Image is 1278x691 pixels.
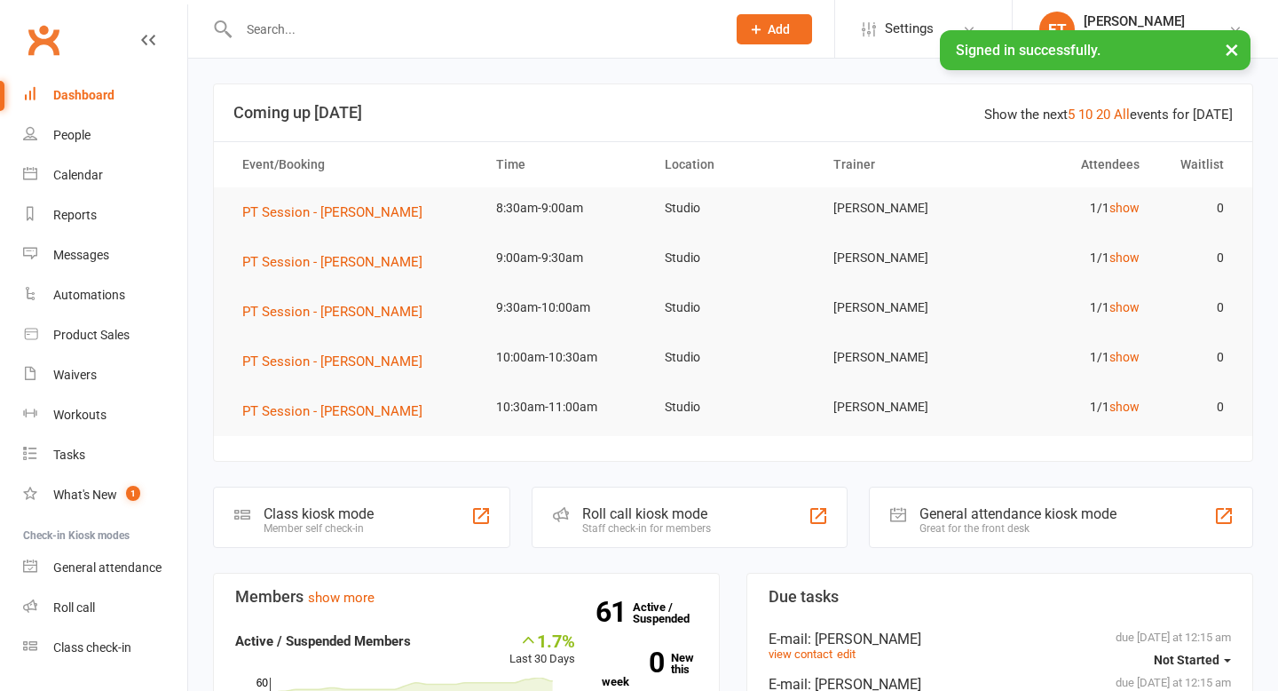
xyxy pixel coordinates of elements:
[1156,237,1240,279] td: 0
[817,287,986,329] td: [PERSON_NAME]
[649,142,817,187] th: Location
[769,647,832,661] a: view contact
[242,353,422,369] span: PT Session - [PERSON_NAME]
[242,204,422,220] span: PT Session - [PERSON_NAME]
[769,631,1231,647] div: E-mail
[817,386,986,428] td: [PERSON_NAME]
[264,522,374,535] div: Member self check-in
[1154,653,1219,667] span: Not Started
[23,195,187,235] a: Reports
[53,640,131,655] div: Class check-in
[1156,187,1240,229] td: 0
[768,22,790,36] span: Add
[264,505,374,522] div: Class kiosk mode
[23,355,187,395] a: Waivers
[1156,142,1240,187] th: Waitlist
[582,505,711,522] div: Roll call kiosk mode
[817,237,986,279] td: [PERSON_NAME]
[956,42,1100,59] span: Signed in successfully.
[986,337,1155,378] td: 1/1
[23,475,187,515] a: What's New1
[1156,287,1240,329] td: 0
[509,631,575,669] div: Last 30 Days
[233,17,714,42] input: Search...
[480,287,649,329] td: 9:30am-10:00am
[23,435,187,475] a: Tasks
[737,14,812,44] button: Add
[509,631,575,650] div: 1.7%
[837,647,856,661] a: edit
[986,287,1155,329] td: 1/1
[649,187,817,229] td: Studio
[1114,107,1130,123] a: All
[1156,337,1240,378] td: 0
[23,275,187,315] a: Automations
[235,633,411,649] strong: Active / Suspended Members
[23,235,187,275] a: Messages
[480,337,649,378] td: 10:00am-10:30am
[242,251,435,273] button: PT Session - [PERSON_NAME]
[242,351,435,372] button: PT Session - [PERSON_NAME]
[817,187,986,229] td: [PERSON_NAME]
[582,522,711,535] div: Staff check-in for members
[53,168,103,182] div: Calendar
[242,401,435,422] button: PT Session - [PERSON_NAME]
[1109,250,1140,265] a: show
[808,631,921,647] span: : [PERSON_NAME]
[480,237,649,279] td: 9:00am-9:30am
[242,301,435,322] button: PT Session - [PERSON_NAME]
[53,600,95,615] div: Roll call
[53,248,109,262] div: Messages
[53,368,97,382] div: Waivers
[602,652,698,687] a: 0New this week
[226,142,480,187] th: Event/Booking
[233,104,1233,122] h3: Coming up [DATE]
[53,288,125,302] div: Automations
[23,548,187,588] a: General attendance kiosk mode
[23,115,187,155] a: People
[919,522,1116,535] div: Great for the front desk
[1039,12,1075,47] div: ET
[885,9,934,49] span: Settings
[986,386,1155,428] td: 1/1
[817,142,986,187] th: Trainer
[480,142,649,187] th: Time
[1156,386,1240,428] td: 0
[1096,107,1110,123] a: 20
[242,304,422,320] span: PT Session - [PERSON_NAME]
[53,328,130,342] div: Product Sales
[919,505,1116,522] div: General attendance kiosk mode
[1154,644,1231,676] button: Not Started
[1068,107,1075,123] a: 5
[986,237,1155,279] td: 1/1
[480,187,649,229] td: 8:30am-9:00am
[242,254,422,270] span: PT Session - [PERSON_NAME]
[1109,350,1140,364] a: show
[633,588,711,638] a: 61Active / Suspended
[21,18,66,62] a: Clubworx
[53,88,114,102] div: Dashboard
[602,649,664,676] strong: 0
[1084,13,1206,29] div: [PERSON_NAME]
[23,155,187,195] a: Calendar
[649,386,817,428] td: Studio
[242,403,422,419] span: PT Session - [PERSON_NAME]
[53,408,106,422] div: Workouts
[308,590,375,606] a: show more
[242,202,435,223] button: PT Session - [PERSON_NAME]
[53,128,91,142] div: People
[23,588,187,628] a: Roll call
[1078,107,1093,123] a: 10
[23,628,187,668] a: Class kiosk mode
[23,75,187,115] a: Dashboard
[649,237,817,279] td: Studio
[126,486,140,501] span: 1
[53,488,117,502] div: What's New
[817,337,986,378] td: [PERSON_NAME]
[769,588,1231,606] h3: Due tasks
[1109,300,1140,314] a: show
[649,337,817,378] td: Studio
[986,142,1155,187] th: Attendees
[984,104,1233,125] div: Show the next events for [DATE]
[1109,400,1140,414] a: show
